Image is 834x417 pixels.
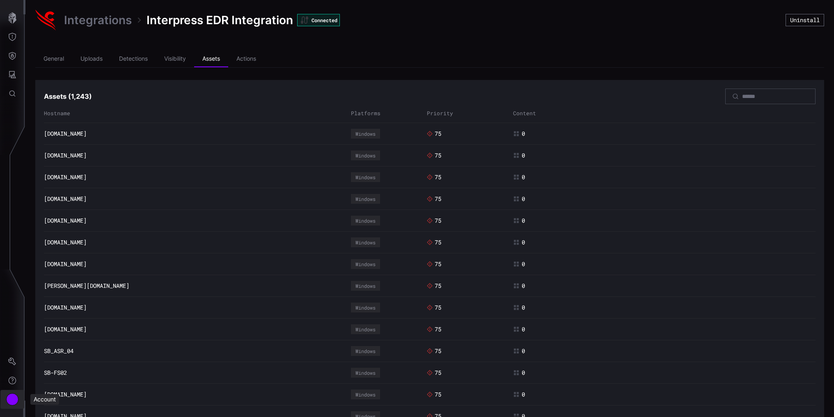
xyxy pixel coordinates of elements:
[522,347,525,355] span: 0
[522,239,525,246] span: 0
[156,51,194,67] li: Visibility
[355,175,376,180] div: Windows
[30,394,59,405] div: Account
[522,282,525,289] span: 0
[435,304,441,311] span: 75
[355,305,376,310] div: Windows
[44,391,87,398] a: [DOMAIN_NAME]
[44,326,87,333] a: [DOMAIN_NAME]
[435,239,441,246] span: 75
[435,347,441,355] span: 75
[44,173,87,181] a: [DOMAIN_NAME]
[44,239,87,246] a: [DOMAIN_NAME]
[522,173,525,181] span: 0
[44,369,67,376] a: SB-FS02
[44,217,87,224] a: [DOMAIN_NAME]
[435,195,441,203] span: 75
[522,195,525,203] span: 0
[35,51,72,67] li: General
[513,110,816,117] div: Content
[355,153,376,158] div: Windows
[355,283,376,288] div: Windows
[522,130,525,137] span: 0
[355,392,376,397] div: Windows
[786,14,824,26] button: Uninstall
[355,240,376,245] div: Windows
[355,349,376,353] div: Windows
[435,326,441,333] span: 75
[522,369,525,376] span: 0
[355,218,376,223] div: Windows
[147,13,293,27] span: Interpress EDR Integration
[35,10,56,30] img: CrowdStrike Falcon
[435,130,441,137] span: 75
[522,391,525,398] span: 0
[72,51,111,67] li: Uploads
[44,92,92,101] h3: Assets ( 1,243 )
[435,260,441,268] span: 75
[435,369,441,376] span: 75
[435,152,441,159] span: 75
[355,131,376,136] div: Windows
[427,110,509,117] div: Priority
[297,14,340,26] div: Connected
[522,260,525,268] span: 0
[522,152,525,159] span: 0
[44,110,347,117] div: Hostname
[111,51,156,67] li: Detections
[44,347,73,355] a: SB_ASR_04
[435,217,441,224] span: 75
[44,304,87,311] a: [DOMAIN_NAME]
[355,262,376,267] div: Windows
[522,217,525,224] span: 0
[435,173,441,181] span: 75
[522,304,525,311] span: 0
[194,51,228,67] li: Assets
[228,51,264,67] li: Actions
[44,282,129,289] a: [PERSON_NAME][DOMAIN_NAME]
[355,370,376,375] div: Windows
[351,110,423,117] div: Platforms
[355,196,376,201] div: Windows
[435,391,441,398] span: 75
[64,13,132,27] a: Integrations
[44,260,87,268] a: [DOMAIN_NAME]
[355,327,376,332] div: Windows
[44,130,87,137] a: [DOMAIN_NAME]
[44,195,87,203] a: [DOMAIN_NAME]
[435,282,441,289] span: 75
[44,152,87,159] a: [DOMAIN_NAME]
[522,326,525,333] span: 0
